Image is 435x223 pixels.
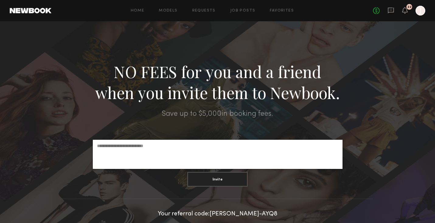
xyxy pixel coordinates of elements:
a: Models [159,9,177,13]
a: Requests [192,9,216,13]
div: 22 [407,5,412,9]
a: Favorites [270,9,294,13]
a: Job Posts [230,9,256,13]
a: Home [131,9,144,13]
a: J [416,6,425,15]
button: Invite [187,172,248,187]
